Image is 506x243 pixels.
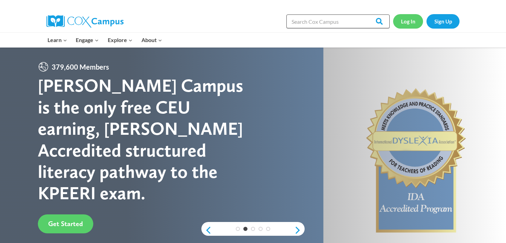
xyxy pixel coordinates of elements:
a: 4 [259,227,263,231]
a: 3 [251,227,255,231]
a: next [294,226,305,234]
input: Search Cox Campus [286,14,390,28]
button: Child menu of Engage [72,33,104,47]
img: Cox Campus [46,15,124,28]
a: Get Started [38,214,93,233]
span: 379,600 Members [49,61,112,72]
div: content slider buttons [201,223,305,237]
a: 5 [266,227,270,231]
a: Sign Up [426,14,460,28]
span: Get Started [48,220,83,228]
button: Child menu of Learn [43,33,72,47]
a: previous [201,226,212,234]
button: Child menu of About [137,33,167,47]
nav: Primary Navigation [43,33,166,47]
div: [PERSON_NAME] Campus is the only free CEU earning, [PERSON_NAME] Accredited structured literacy p... [38,75,253,204]
a: 2 [243,227,247,231]
a: 1 [236,227,240,231]
nav: Secondary Navigation [393,14,460,28]
button: Child menu of Explore [103,33,137,47]
a: Log In [393,14,423,28]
